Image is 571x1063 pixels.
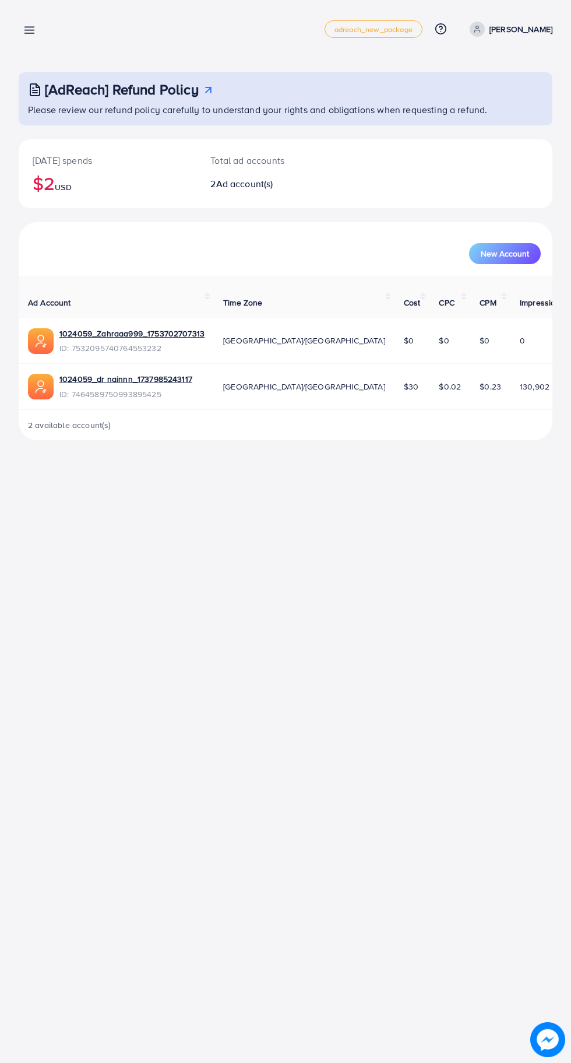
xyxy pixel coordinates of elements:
[59,373,192,385] a: 1024059_dr nainnn_1737985243117
[33,153,182,167] p: [DATE] spends
[59,388,192,400] span: ID: 7464589750993895425
[210,153,316,167] p: Total ad accounts
[334,26,413,33] span: adreach_new_package
[489,22,552,36] p: [PERSON_NAME]
[439,335,449,346] span: $0
[223,297,262,308] span: Time Zone
[59,342,205,354] span: ID: 7532095740764553232
[520,381,549,392] span: 130,902
[480,381,501,392] span: $0.23
[28,374,54,399] img: ic-ads-acc.e4c84228.svg
[325,20,422,38] a: adreach_new_package
[33,172,182,194] h2: $2
[59,328,205,339] a: 1024059_Zahraaa999_1753702707313
[465,22,552,37] a: [PERSON_NAME]
[55,181,71,193] span: USD
[439,297,454,308] span: CPC
[530,1022,565,1057] img: image
[216,177,273,190] span: Ad account(s)
[28,419,111,431] span: 2 available account(s)
[404,335,414,346] span: $0
[480,297,496,308] span: CPM
[223,381,385,392] span: [GEOGRAPHIC_DATA]/[GEOGRAPHIC_DATA]
[404,297,421,308] span: Cost
[481,250,529,258] span: New Account
[404,381,418,392] span: $30
[469,243,541,264] button: New Account
[520,297,561,308] span: Impression
[210,178,316,190] h2: 2
[28,297,71,308] span: Ad Account
[520,335,525,346] span: 0
[480,335,489,346] span: $0
[28,103,545,117] p: Please review our refund policy carefully to understand your rights and obligations when requesti...
[439,381,461,392] span: $0.02
[45,81,199,98] h3: [AdReach] Refund Policy
[223,335,385,346] span: [GEOGRAPHIC_DATA]/[GEOGRAPHIC_DATA]
[28,328,54,354] img: ic-ads-acc.e4c84228.svg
